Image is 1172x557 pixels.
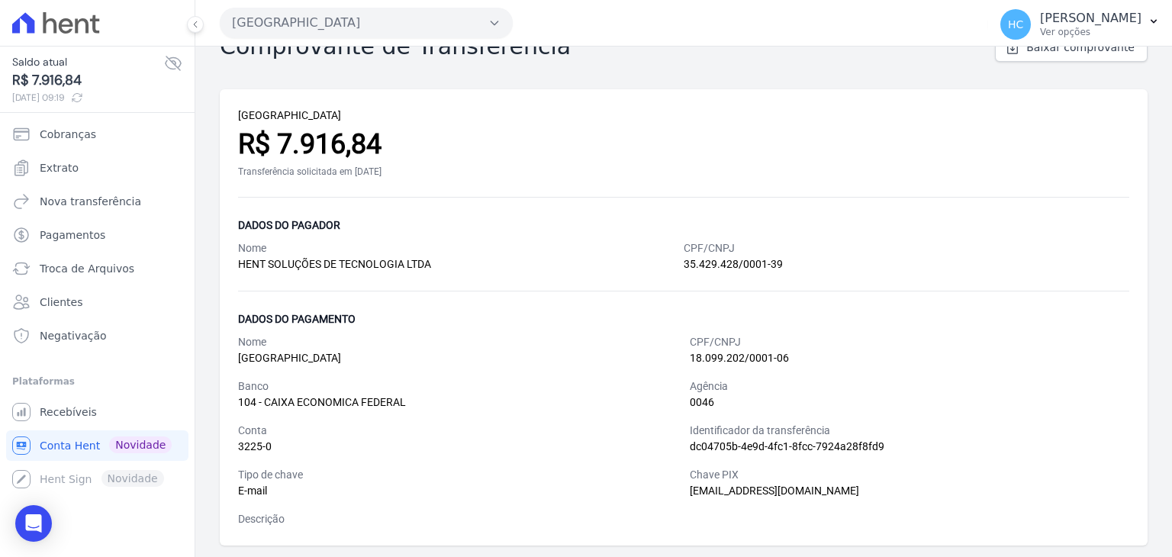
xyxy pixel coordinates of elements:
div: Descrição [238,511,1129,527]
div: Banco [238,378,678,394]
a: Cobranças [6,119,188,150]
a: Nova transferência [6,186,188,217]
div: Nome [238,334,678,350]
a: Pagamentos [6,220,188,250]
a: Recebíveis [6,397,188,427]
a: Conta Hent Novidade [6,430,188,461]
div: Dados do pagamento [238,310,1129,328]
p: Ver opções [1040,26,1141,38]
div: Transferência solicitada em [DATE] [238,165,1129,179]
span: [DATE] 09:19 [12,91,164,105]
span: Negativação [40,328,107,343]
div: Identificador da transferência [690,423,1129,439]
div: [EMAIL_ADDRESS][DOMAIN_NAME] [690,483,1129,499]
nav: Sidebar [12,119,182,494]
div: [GEOGRAPHIC_DATA] [238,350,678,366]
div: R$ 7.916,84 [238,124,1129,165]
span: Cobranças [40,127,96,142]
div: E-mail [238,483,678,499]
div: Nome [238,240,684,256]
div: Chave PIX [690,467,1129,483]
p: [PERSON_NAME] [1040,11,1141,26]
span: Troca de Arquivos [40,261,134,276]
span: Nova transferência [40,194,141,209]
span: Baixar comprovante [1026,40,1135,55]
div: dc04705b-4e9d-4fc1-8fcc-7924a28f8fd9 [690,439,1129,455]
a: Negativação [6,320,188,351]
a: Baixar comprovante [995,33,1148,62]
a: Clientes [6,287,188,317]
div: HENT SOLUÇÕES DE TECNOLOGIA LTDA [238,256,684,272]
a: Troca de Arquivos [6,253,188,284]
div: Dados do pagador [238,216,1129,234]
div: Conta [238,423,678,439]
span: Conta Hent [40,438,100,453]
span: Extrato [40,160,79,175]
span: Saldo atual [12,54,164,70]
a: Extrato [6,153,188,183]
button: HC [PERSON_NAME] Ver opções [988,3,1172,46]
div: CPF/CNPJ [684,240,1129,256]
div: 18.099.202/0001-06 [690,350,1129,366]
span: HC [1008,19,1023,30]
h2: Comprovante de Transferência [220,33,571,60]
div: 35.429.428/0001-39 [684,256,1129,272]
div: 104 - CAIXA ECONOMICA FEDERAL [238,394,678,411]
div: 0046 [690,394,1129,411]
span: Novidade [109,436,172,453]
div: [GEOGRAPHIC_DATA] [238,108,1129,124]
span: Clientes [40,295,82,310]
div: 3225-0 [238,439,678,455]
div: Agência [690,378,1129,394]
button: [GEOGRAPHIC_DATA] [220,8,513,38]
div: Open Intercom Messenger [15,505,52,542]
span: Pagamentos [40,227,105,243]
div: CPF/CNPJ [690,334,1129,350]
div: Plataformas [12,372,182,391]
span: Recebíveis [40,404,97,420]
div: Tipo de chave [238,467,678,483]
span: R$ 7.916,84 [12,70,164,91]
